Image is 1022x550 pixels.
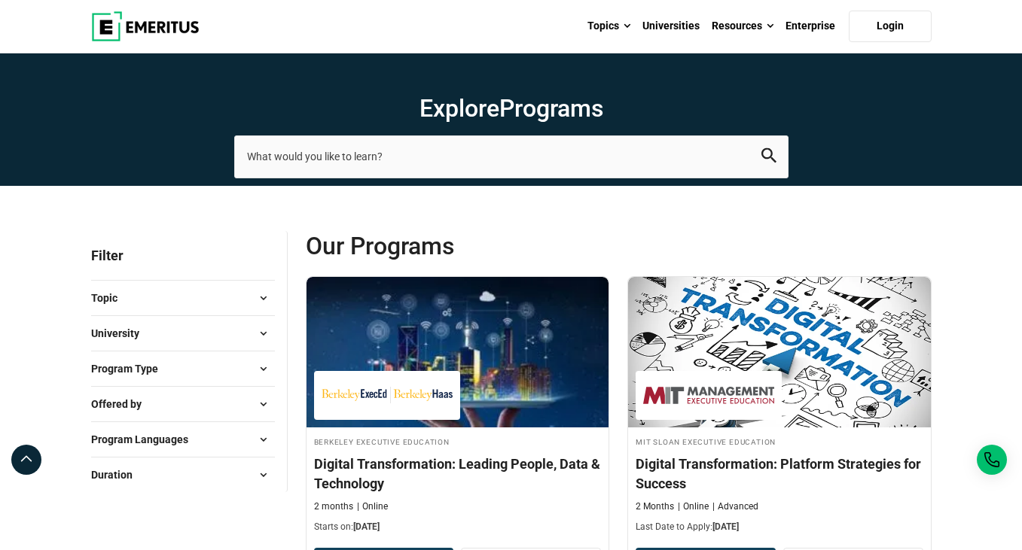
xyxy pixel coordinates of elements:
[91,428,275,451] button: Program Languages
[636,454,923,492] h4: Digital Transformation: Platform Strategies for Success
[307,277,609,541] a: Digital Transformation Course by Berkeley Executive Education - August 28, 2025 Berkeley Executiv...
[91,290,130,306] span: Topic
[314,454,602,492] h4: Digital Transformation: Leading People, Data & Technology
[761,148,776,166] button: search
[91,357,275,380] button: Program Type
[91,393,275,415] button: Offered by
[678,500,709,513] p: Online
[761,152,776,166] a: search
[91,463,275,486] button: Duration
[353,521,380,532] span: [DATE]
[636,521,923,533] p: Last Date to Apply:
[628,277,931,541] a: Digital Transformation Course by MIT Sloan Executive Education - August 28, 2025 MIT Sloan Execut...
[636,435,923,448] h4: MIT Sloan Executive Education
[314,500,353,513] p: 2 months
[91,287,275,309] button: Topic
[91,396,154,412] span: Offered by
[499,94,603,123] span: Programs
[849,11,932,42] a: Login
[636,500,674,513] p: 2 Months
[712,500,758,513] p: Advanced
[91,466,145,483] span: Duration
[643,378,774,412] img: MIT Sloan Executive Education
[91,325,151,342] span: University
[91,231,275,280] p: Filter
[314,521,602,533] p: Starts on:
[91,431,200,448] span: Program Languages
[307,277,609,427] img: Digital Transformation: Leading People, Data & Technology | Online Digital Transformation Course
[91,360,170,377] span: Program Type
[712,521,739,532] span: [DATE]
[306,231,619,261] span: Our Programs
[234,135,789,178] input: search-page
[322,378,453,412] img: Berkeley Executive Education
[314,435,602,448] h4: Berkeley Executive Education
[234,93,789,123] h1: Explore
[91,322,275,345] button: University
[357,500,388,513] p: Online
[628,277,931,427] img: Digital Transformation: Platform Strategies for Success | Online Digital Transformation Course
